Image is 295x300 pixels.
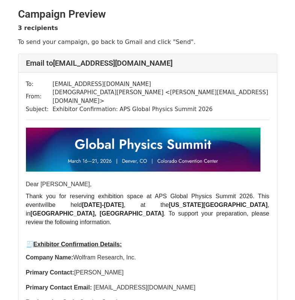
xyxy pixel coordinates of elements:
span: [EMAIL_ADDRESS][DOMAIN_NAME] [92,284,196,291]
span: will [41,202,49,208]
td: Exhibitor Confirmation: APS Global Physics Summit 2026 [53,105,269,114]
span: 🧾 [26,241,33,247]
td: [DEMOGRAPHIC_DATA][PERSON_NAME] < [PERSON_NAME][EMAIL_ADDRESS][DOMAIN_NAME] > [53,88,269,105]
h2: Campaign Preview [18,8,277,21]
span: Primary Contact Email: [26,284,92,291]
h4: Email to [EMAIL_ADDRESS][DOMAIN_NAME] [26,59,269,68]
span: Wolfram Research, Inc. [73,254,136,261]
span: Dear [PERSON_NAME], [26,181,92,187]
span: , at the [124,202,169,208]
span: Company Name: [26,254,73,261]
span: [US_STATE][GEOGRAPHIC_DATA] [169,202,268,208]
span: [PERSON_NAME] [74,269,124,276]
td: To: [26,80,53,89]
span: Primary Contact: [26,269,74,276]
span: be held [49,202,82,208]
span: [GEOGRAPHIC_DATA], [GEOGRAPHIC_DATA] [30,210,164,217]
span: Exhibitor Confirmation Details: [33,241,122,247]
span: Thank you for reserving exhibition space at APS Global Physics Summit 2026. This event [26,193,271,208]
span: , in [26,202,271,217]
td: [EMAIL_ADDRESS][DOMAIN_NAME] [53,80,269,89]
p: To send your campaign, go back to Gmail and click "Send". [18,38,277,46]
td: From: [26,88,53,105]
span: . To support your preparation, please review the following information. [26,210,271,225]
span: [DATE]-[DATE] [82,202,124,208]
strong: 3 recipients [18,24,58,32]
td: Subject: [26,105,53,114]
img: AD_4nXcUxb2J-LvlWsq62VThKrVXoFYjry23EMS_tMmUJl6q17-F9gMDLWN_T037LZTKuKEJfYxEGurlIHnKPCaxeaEzdxmmd... [26,128,260,172]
